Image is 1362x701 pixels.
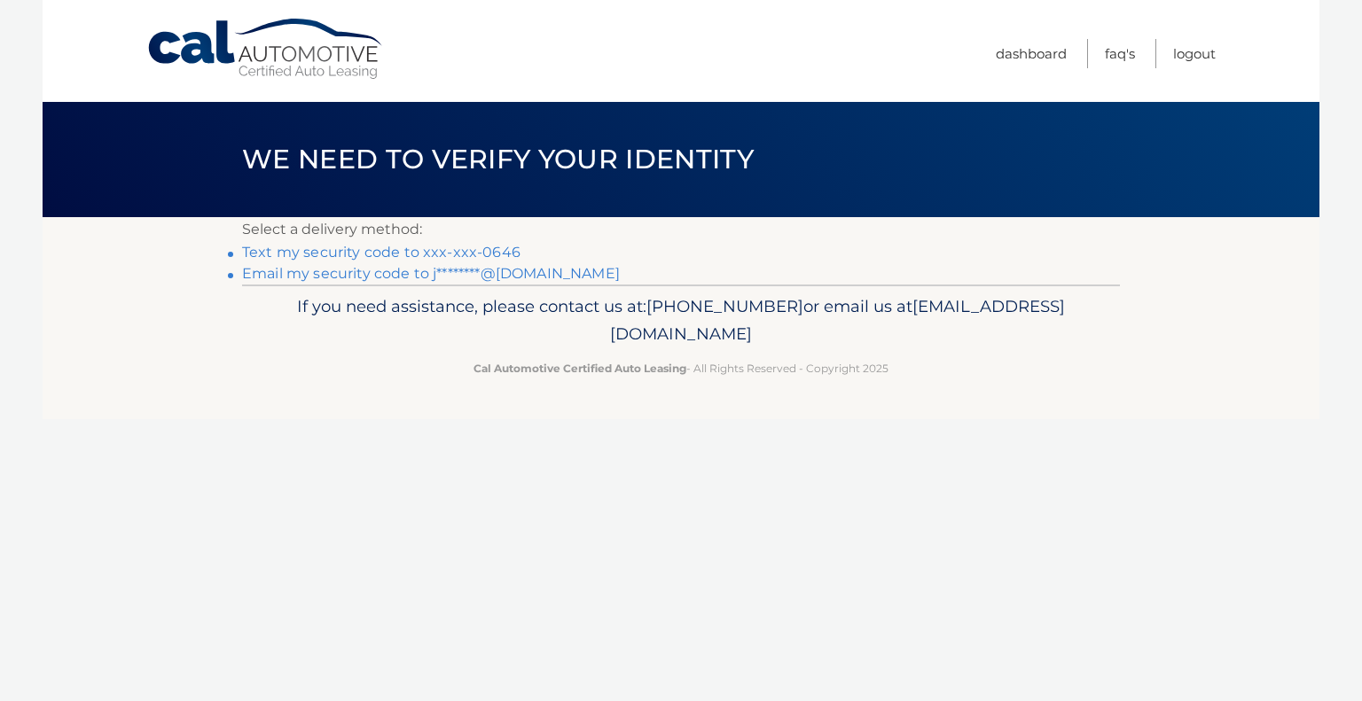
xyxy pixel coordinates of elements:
[242,265,620,282] a: Email my security code to j********@[DOMAIN_NAME]
[996,39,1067,68] a: Dashboard
[242,244,521,261] a: Text my security code to xxx-xxx-0646
[254,359,1108,378] p: - All Rights Reserved - Copyright 2025
[474,362,686,375] strong: Cal Automotive Certified Auto Leasing
[146,18,386,81] a: Cal Automotive
[646,296,803,316] span: [PHONE_NUMBER]
[254,292,1108,349] p: If you need assistance, please contact us at: or email us at
[242,217,1120,242] p: Select a delivery method:
[1173,39,1216,68] a: Logout
[242,143,754,175] span: We need to verify your identity
[1105,39,1135,68] a: FAQ's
